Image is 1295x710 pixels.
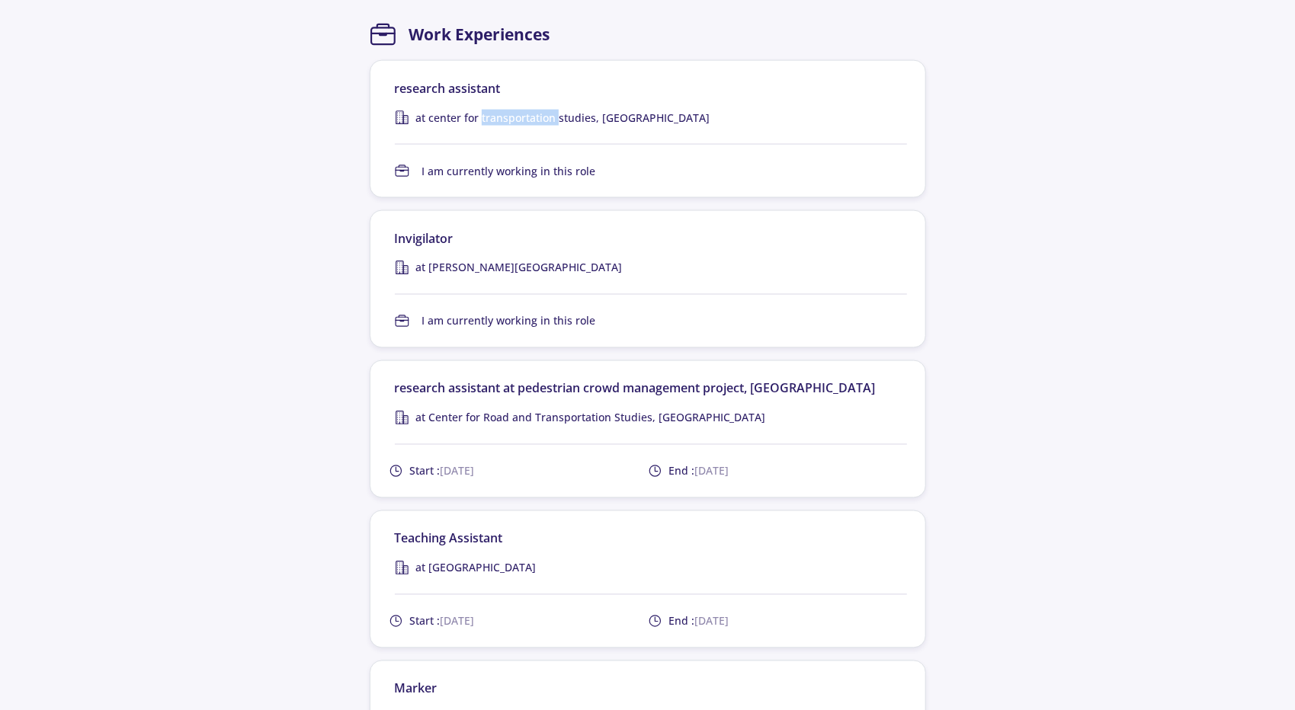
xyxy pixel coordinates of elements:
[415,560,536,576] span: at [GEOGRAPHIC_DATA]
[422,163,595,179] span: I am currently working in this role
[415,260,622,276] span: at [PERSON_NAME][GEOGRAPHIC_DATA]
[440,614,474,628] span: [DATE]
[668,463,729,479] span: End :
[395,79,907,98] div: research assistant
[395,529,907,548] div: Teaching Assistant
[395,229,907,248] div: Invigilator
[395,379,907,398] div: research assistant at pedestrian crowd management project, [GEOGRAPHIC_DATA]
[409,613,474,629] span: Start :
[415,110,710,126] span: at center for transportation studies, [GEOGRAPHIC_DATA]
[422,313,595,329] span: I am currently working in this role
[694,464,729,478] span: [DATE]
[409,25,550,44] h2: Work Experiences
[694,614,729,628] span: [DATE]
[668,613,729,629] span: End :
[409,463,474,479] span: Start :
[395,680,907,698] div: Marker
[440,464,474,478] span: [DATE]
[415,410,766,426] span: at Center for Road and Transportation Studies, [GEOGRAPHIC_DATA]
